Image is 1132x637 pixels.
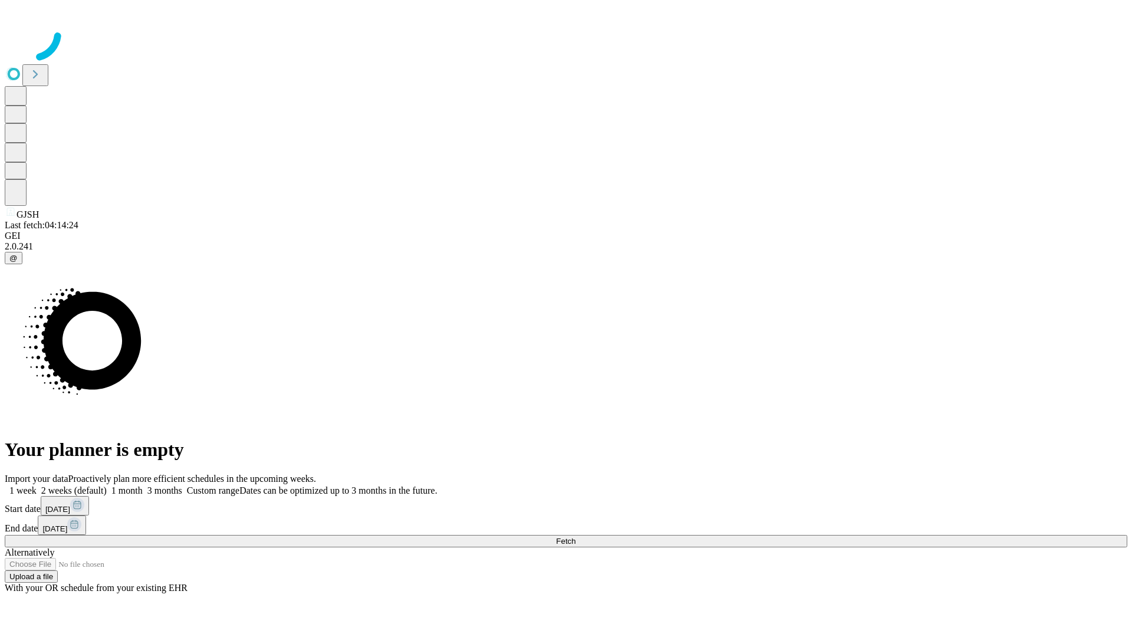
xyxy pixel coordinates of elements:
[5,231,1127,241] div: GEI
[9,485,37,495] span: 1 week
[41,496,89,515] button: [DATE]
[5,474,68,484] span: Import your data
[147,485,182,495] span: 3 months
[187,485,239,495] span: Custom range
[556,537,575,546] span: Fetch
[5,583,187,593] span: With your OR schedule from your existing EHR
[68,474,316,484] span: Proactively plan more efficient schedules in the upcoming weeks.
[5,220,78,230] span: Last fetch: 04:14:24
[38,515,86,535] button: [DATE]
[111,485,143,495] span: 1 month
[17,209,39,219] span: GJSH
[5,515,1127,535] div: End date
[5,535,1127,547] button: Fetch
[5,252,22,264] button: @
[45,505,70,514] span: [DATE]
[5,241,1127,252] div: 2.0.241
[5,570,58,583] button: Upload a file
[5,496,1127,515] div: Start date
[41,485,107,495] span: 2 weeks (default)
[9,254,18,262] span: @
[5,439,1127,461] h1: Your planner is empty
[42,524,67,533] span: [DATE]
[5,547,54,557] span: Alternatively
[239,485,437,495] span: Dates can be optimized up to 3 months in the future.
